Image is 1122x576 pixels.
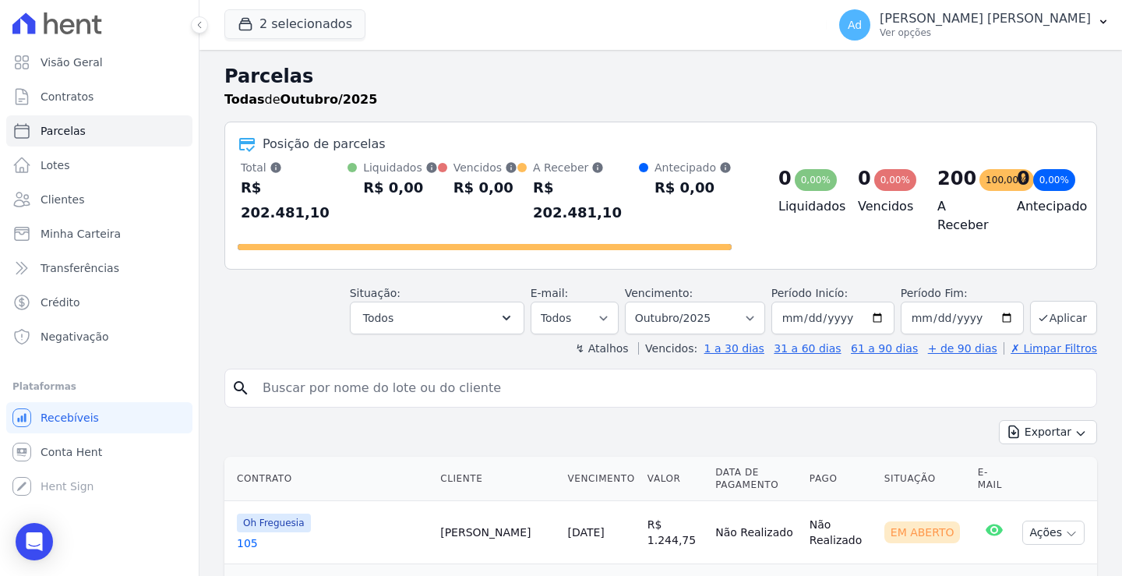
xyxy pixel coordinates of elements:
a: Transferências [6,253,192,284]
button: Aplicar [1030,301,1097,334]
div: 0 [778,166,792,191]
a: Visão Geral [6,47,192,78]
a: 105 [237,535,428,551]
a: Lotes [6,150,192,181]
span: Contratos [41,89,93,104]
strong: Outubro/2025 [280,92,378,107]
a: 61 a 90 dias [851,342,918,355]
div: 0,00% [874,169,916,191]
a: 31 a 60 dias [774,342,841,355]
td: [PERSON_NAME] [434,501,561,564]
button: Ad [PERSON_NAME] [PERSON_NAME] Ver opções [827,3,1122,47]
a: Conta Hent [6,436,192,468]
h4: Vencidos [858,197,912,216]
span: Recebíveis [41,410,99,426]
a: Clientes [6,184,192,215]
a: + de 90 dias [928,342,997,355]
p: Ver opções [880,27,1091,39]
div: Plataformas [12,377,186,396]
p: de [224,90,377,109]
th: Pago [803,457,878,501]
th: Contrato [224,457,434,501]
span: Lotes [41,157,70,173]
input: Buscar por nome do lote ou do cliente [253,373,1090,404]
div: 0,00% [795,169,837,191]
span: Crédito [41,295,80,310]
th: Situação [878,457,972,501]
span: Oh Freguesia [237,514,311,532]
th: Valor [641,457,709,501]
label: Vencimento: [625,287,693,299]
label: Período Fim: [901,285,1024,302]
h2: Parcelas [224,62,1097,90]
span: Visão Geral [41,55,103,70]
span: Parcelas [41,123,86,139]
td: Não Realizado [803,501,878,564]
div: 0 [858,166,871,191]
div: Em Aberto [884,521,961,543]
span: Minha Carteira [41,226,121,242]
div: A Receber [533,160,639,175]
div: Posição de parcelas [263,135,386,154]
th: Cliente [434,457,561,501]
div: R$ 202.481,10 [533,175,639,225]
a: 1 a 30 dias [704,342,764,355]
label: Período Inicío: [771,287,848,299]
a: Crédito [6,287,192,318]
td: R$ 1.244,75 [641,501,709,564]
div: 200 [937,166,976,191]
button: Exportar [999,420,1097,444]
div: R$ 0,00 [453,175,517,200]
div: Antecipado [654,160,732,175]
span: Ad [848,19,862,30]
span: Negativação [41,329,109,345]
button: Todos [350,302,524,334]
a: [DATE] [567,526,604,539]
span: Clientes [41,192,84,207]
th: Data de Pagamento [709,457,803,501]
th: Vencimento [561,457,640,501]
a: Negativação [6,321,192,352]
div: Liquidados [363,160,438,175]
div: 100,00% [979,169,1033,191]
td: Não Realizado [709,501,803,564]
th: E-mail [972,457,1017,501]
div: Open Intercom Messenger [16,523,53,560]
h4: Antecipado [1017,197,1071,216]
label: Situação: [350,287,400,299]
label: ↯ Atalhos [575,342,628,355]
span: Todos [363,309,393,327]
a: Minha Carteira [6,218,192,249]
div: Total [241,160,348,175]
label: Vencidos: [638,342,697,355]
a: Contratos [6,81,192,112]
div: 0 [1017,166,1030,191]
h4: A Receber [937,197,992,235]
span: Transferências [41,260,119,276]
label: E-mail: [531,287,569,299]
div: R$ 0,00 [654,175,732,200]
i: search [231,379,250,398]
strong: Todas [224,92,265,107]
p: [PERSON_NAME] [PERSON_NAME] [880,11,1091,27]
a: Parcelas [6,115,192,147]
span: Conta Hent [41,444,102,460]
button: Ações [1022,521,1085,545]
div: Vencidos [453,160,517,175]
div: R$ 202.481,10 [241,175,348,225]
div: 0,00% [1033,169,1075,191]
a: ✗ Limpar Filtros [1004,342,1097,355]
div: R$ 0,00 [363,175,438,200]
a: Recebíveis [6,402,192,433]
h4: Liquidados [778,197,833,216]
button: 2 selecionados [224,9,365,39]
